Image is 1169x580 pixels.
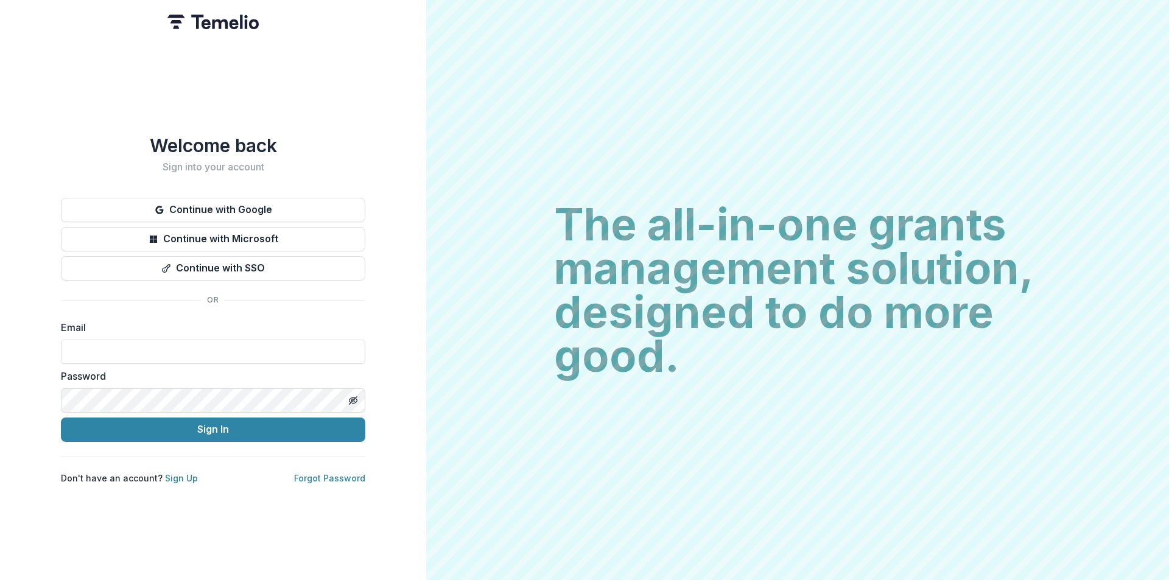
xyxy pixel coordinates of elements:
p: Don't have an account? [61,472,198,484]
h1: Welcome back [61,135,365,156]
a: Forgot Password [294,473,365,483]
button: Sign In [61,418,365,442]
a: Sign Up [165,473,198,483]
button: Continue with SSO [61,256,365,281]
button: Toggle password visibility [343,391,363,410]
h2: Sign into your account [61,161,365,173]
label: Email [61,320,358,335]
button: Continue with Microsoft [61,227,365,251]
img: Temelio [167,15,259,29]
label: Password [61,369,358,383]
button: Continue with Google [61,198,365,222]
